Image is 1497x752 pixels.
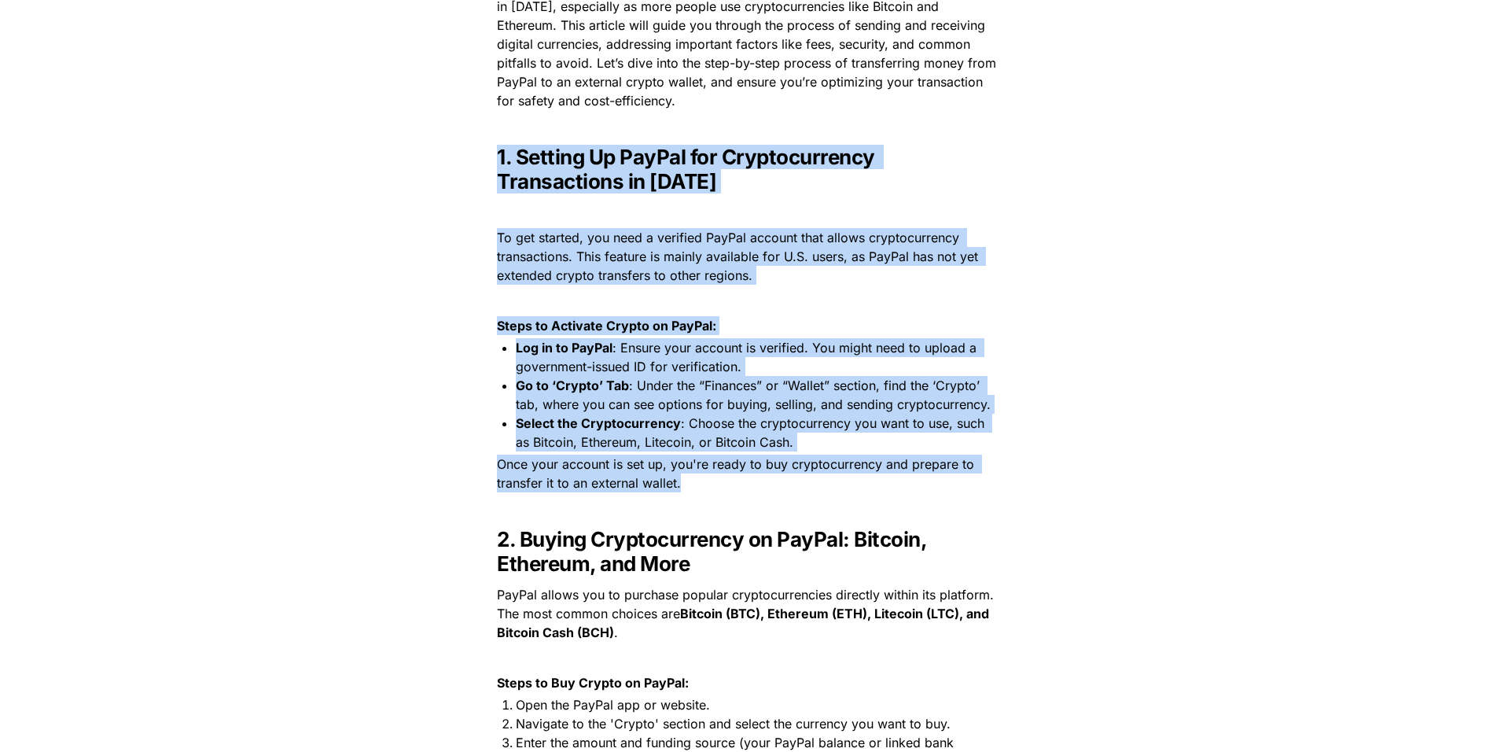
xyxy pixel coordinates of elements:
span: : Ensure your account is verified. You might need to upload a government-issued ID for verification. [516,340,980,374]
span: . [614,625,618,640]
strong: Select the Cryptocurrency [516,415,681,431]
span: Once your account is set up, you're ready to buy cryptocurrency and prepare to transfer it to an ... [497,456,978,491]
span: Open the PayPal app or website. [516,697,710,713]
span: : Choose the cryptocurrency you want to use, such as Bitcoin, Ethereum, Litecoin, or Bitcoin Cash. [516,415,988,450]
strong: Steps to Activate Crypto on PayPal: [497,318,716,334]
strong: Bitcoin (BTC), Ethereum (ETH), Litecoin (LTC), and Bitcoin Cash (BCH) [497,606,992,640]
strong: Log in to PayPal [516,340,612,356]
span: : Under the “Finances” or “Wallet” section, find the ‘Crypto’ tab, where you can see options for ... [516,378,991,412]
span: PayPal allows you to purchase popular cryptocurrencies directly within its platform. The most com... [497,587,998,621]
span: To get started, you need a verified PayPal account that allows cryptocurrency transactions. This ... [497,230,982,283]
strong: Steps to Buy Crypto on PayPal: [497,675,689,691]
strong: Go to ‘Crypto’ Tab [516,378,629,393]
strong: 2. Buying Cryptocurrency on PayPal: Bitcoin, Ethereum, and More [497,527,931,576]
strong: 1. Setting Up PayPal for Cryptocurrency Transactions in [DATE] [497,145,879,194]
span: Navigate to the 'Crypto' section and select the currency you want to buy. [516,716,951,732]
